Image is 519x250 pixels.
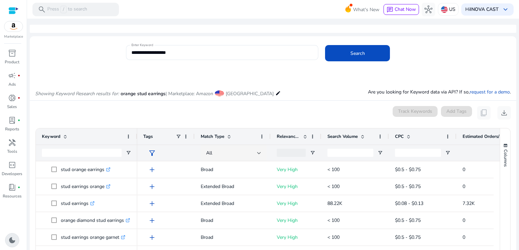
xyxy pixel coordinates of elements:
[465,7,499,12] p: Hi
[387,6,393,13] span: chat
[325,45,390,61] button: Search
[275,89,281,97] mat-icon: edit
[8,139,16,147] span: handyman
[8,183,16,191] span: book_4
[5,126,19,132] p: Reports
[395,183,421,190] span: $0.5 - $0.75
[327,166,340,173] span: < 100
[206,150,212,156] span: All
[277,230,315,244] p: Very High
[42,133,60,140] span: Keyword
[463,200,475,207] span: 7.32K
[35,90,119,97] i: Showing Keyword Research results for:
[47,6,87,13] p: Press to search
[395,6,416,13] span: Chat Now
[353,4,379,16] span: What's New
[277,163,315,176] p: Very High
[277,213,315,227] p: Very High
[18,186,20,189] span: fiber_manual_record
[395,217,421,224] span: $0.5 - $0.75
[463,166,465,173] span: 0
[327,234,340,241] span: < 100
[422,3,435,16] button: hub
[148,216,156,225] span: add
[226,90,274,97] span: [GEOGRAPHIC_DATA]
[350,50,365,57] span: Search
[126,150,131,155] button: Open Filter Menu
[148,233,156,242] span: add
[327,217,340,224] span: < 100
[327,183,340,190] span: < 100
[327,133,358,140] span: Search Volume
[277,133,300,140] span: Relevance Score
[148,183,156,191] span: add
[500,109,508,117] span: download
[463,217,465,224] span: 0
[384,4,419,15] button: chatChat Now
[8,161,16,169] span: code_blocks
[463,133,503,140] span: Estimated Orders/Month
[501,5,510,14] span: keyboard_arrow_down
[327,200,342,207] span: 88.22K
[395,200,423,207] span: $0.08 - $0.13
[277,196,315,210] p: Very High
[143,133,153,140] span: Tags
[2,171,22,177] p: Developers
[148,149,156,157] span: filter_alt
[166,90,213,97] span: | Marketplace: Amazon
[395,234,421,241] span: $0.5 - $0.75
[61,230,125,244] p: stud earrings orange garnet
[8,116,16,124] span: lab_profile
[7,148,17,154] p: Tools
[395,166,421,173] span: $0.5 - $0.75
[61,180,110,193] p: stud earrings orange
[201,196,265,210] p: Extended Broad
[148,166,156,174] span: add
[377,150,383,155] button: Open Filter Menu
[470,6,499,13] b: INOVA CAST
[327,149,373,157] input: Search Volume Filter Input
[310,150,315,155] button: Open Filter Menu
[424,5,432,14] span: hub
[131,43,153,47] mat-label: Enter Keyword
[60,6,67,13] span: /
[8,81,16,87] p: Ads
[463,234,465,241] span: 0
[201,180,265,193] p: Extended Broad
[441,6,448,13] img: us.svg
[368,88,511,96] p: Are you looking for Keyword data via API? If so, .
[18,97,20,99] span: fiber_manual_record
[201,213,265,227] p: Broad
[445,150,450,155] button: Open Filter Menu
[463,183,465,190] span: 0
[201,133,224,140] span: Match Type
[38,5,46,14] span: search
[18,74,20,77] span: fiber_manual_record
[3,193,22,199] p: Resources
[449,3,455,15] p: US
[395,149,441,157] input: CPC Filter Input
[8,94,16,102] span: donut_small
[470,89,510,95] a: request for a demo
[8,236,16,244] span: dark_mode
[148,200,156,208] span: add
[502,149,509,167] span: Columns
[61,163,110,176] p: stud orange earrings
[5,59,19,65] p: Product
[18,119,20,122] span: fiber_manual_record
[7,104,17,110] p: Sales
[8,71,16,80] span: campaign
[497,106,511,120] button: download
[8,49,16,57] span: inventory_2
[61,196,95,210] p: stud earrings
[395,133,404,140] span: CPC
[121,90,166,97] span: orange stud earrings
[201,163,265,176] p: Broad
[42,149,122,157] input: Keyword Filter Input
[4,34,23,39] p: Marketplace
[201,230,265,244] p: Broad
[4,21,23,32] img: amazon.svg
[277,180,315,193] p: Very High
[61,213,130,227] p: orange diamond stud earrings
